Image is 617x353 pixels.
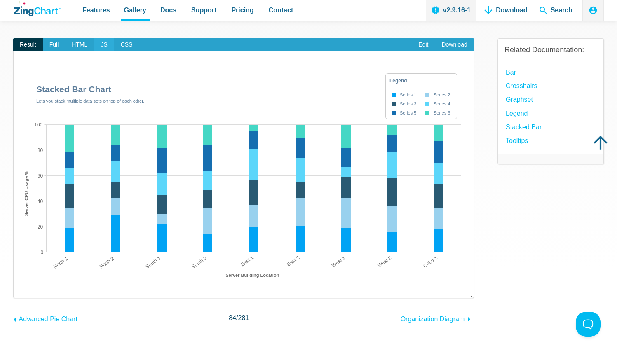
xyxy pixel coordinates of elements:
[435,38,474,51] a: Download
[269,5,293,16] span: Contact
[401,311,474,325] a: Organization Diagram
[124,5,146,16] span: Gallery
[506,67,516,78] a: Bar
[506,122,542,133] a: Stacked Bar
[65,38,94,51] span: HTML
[191,5,216,16] span: Support
[229,312,249,323] span: /
[13,311,77,325] a: Advanced Pie Chart
[238,314,249,321] span: 281
[504,45,597,55] h3: Related Documentation:
[506,94,533,105] a: Graphset
[401,316,465,323] span: Organization Diagram
[114,38,139,51] span: CSS
[506,108,528,119] a: Legend
[94,38,114,51] span: JS
[412,38,435,51] a: Edit
[14,1,61,16] a: ZingChart Logo. Click to return to the homepage
[160,5,176,16] span: Docs
[13,51,474,298] div: ​
[231,5,253,16] span: Pricing
[43,38,66,51] span: Full
[506,135,528,146] a: Tooltips
[82,5,110,16] span: Features
[506,80,537,91] a: Crosshairs
[229,314,236,321] span: 84
[576,312,601,337] iframe: Toggle Customer Support
[13,38,43,51] span: Result
[19,316,77,323] span: Advanced Pie Chart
